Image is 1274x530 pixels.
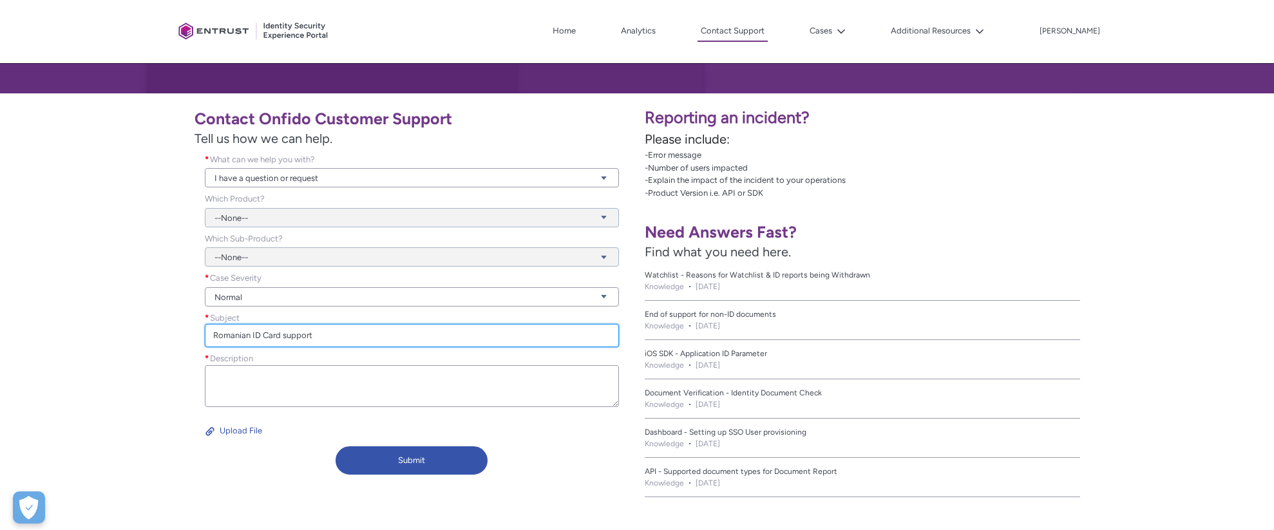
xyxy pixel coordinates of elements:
lightning-formatted-date-time: [DATE] [696,438,720,450]
p: Reporting an incident? [645,106,1266,130]
a: Watchlist - Reasons for Watchlist & ID reports being Withdrawn [645,269,1080,281]
iframe: Qualified Messenger [1261,517,1274,530]
h1: Contact Onfido Customer Support [195,109,630,129]
a: Analytics, opens in new tab [618,21,659,41]
span: Which Sub-Product? [205,234,283,243]
p: -Error message -Number of users impacted -Explain the impact of the incident to your operations -... [645,149,1266,199]
a: Document Verification - Identity Document Check [645,387,1080,399]
span: Which Product? [205,194,265,203]
p: [PERSON_NAME] [1040,27,1100,36]
lightning-formatted-date-time: [DATE] [696,320,720,332]
li: Knowledge [645,359,684,371]
li: Knowledge [645,477,684,489]
li: Knowledge [645,320,684,332]
a: Contact Support [698,21,768,42]
lightning-formatted-date-time: [DATE] [696,477,720,489]
a: iOS SDK - Application ID Parameter [645,348,1080,359]
span: required [205,352,210,365]
button: Additional Resources [888,21,987,41]
div: Cookie Preferences [13,491,45,524]
a: Dashboard - Setting up SSO User provisioning [645,426,1080,438]
button: Cases [806,21,849,41]
h1: Need Answers Fast? [645,222,1080,242]
li: Knowledge [645,281,684,292]
span: required [205,272,210,285]
lightning-formatted-date-time: [DATE] [696,359,720,371]
button: Open Preferences [13,491,45,524]
span: What can we help you with? [210,155,315,164]
p: Please include: [645,129,1266,149]
a: Home [549,21,579,41]
span: Case Severity [210,273,261,283]
a: I have a question or request [205,168,620,187]
textarea: required [205,365,620,407]
span: Find what you need here. [645,244,791,260]
span: required [205,312,210,325]
a: End of support for non-ID documents [645,308,1080,320]
span: Subject [210,313,240,323]
a: API - Supported document types for Document Report [645,466,1080,477]
input: required [205,324,620,347]
button: User Profile d.gallagher [1039,24,1101,37]
li: Knowledge [645,438,684,450]
span: required [205,153,210,166]
button: Submit [336,446,488,475]
button: Upload File [205,421,263,441]
li: Knowledge [645,399,684,410]
a: Normal [205,287,620,307]
lightning-formatted-date-time: [DATE] [696,399,720,410]
span: Tell us how we can help. [195,129,630,148]
lightning-formatted-date-time: [DATE] [696,281,720,292]
span: Description [210,354,253,363]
